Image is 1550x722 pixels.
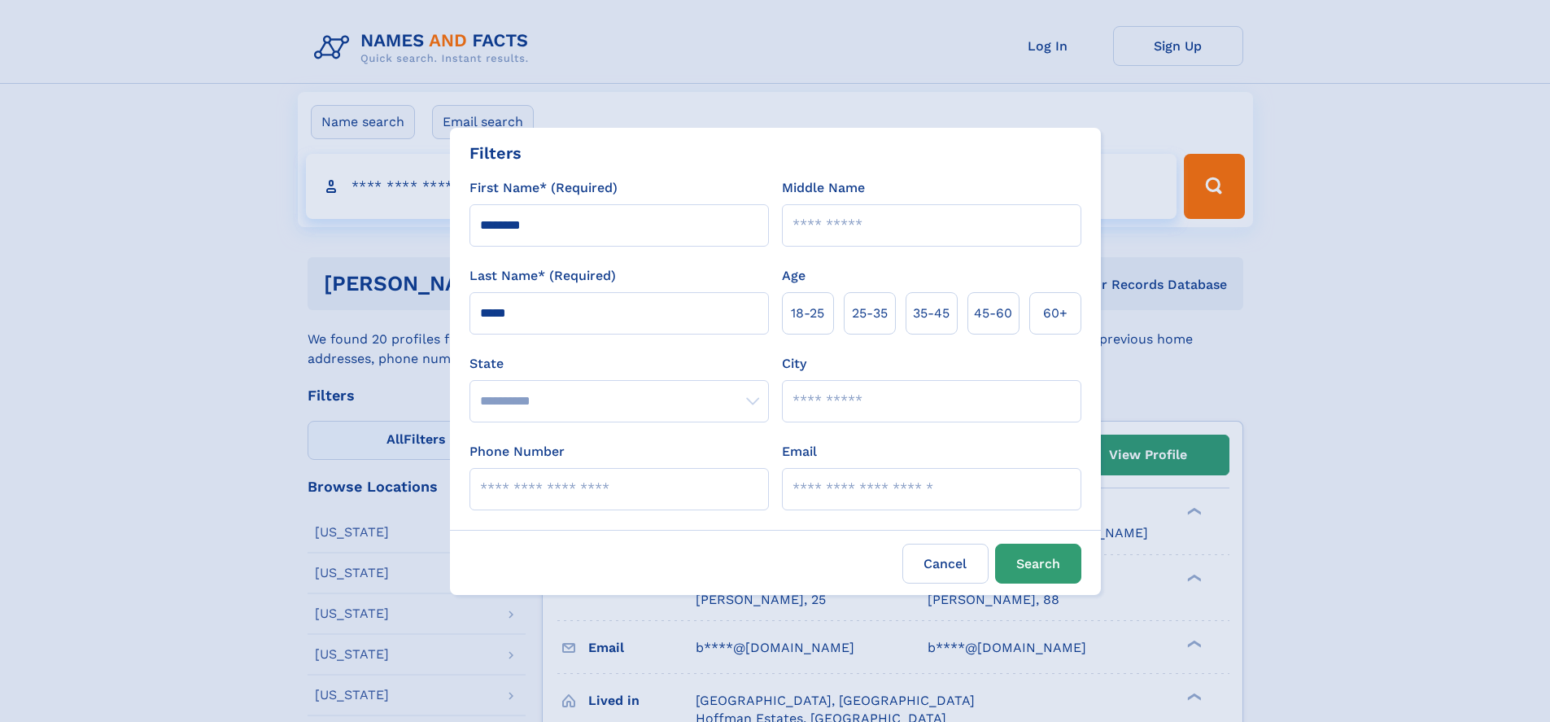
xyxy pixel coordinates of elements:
[913,304,950,323] span: 35‑45
[469,141,522,165] div: Filters
[1043,304,1068,323] span: 60+
[974,304,1012,323] span: 45‑60
[902,544,989,584] label: Cancel
[791,304,824,323] span: 18‑25
[782,178,865,198] label: Middle Name
[469,266,616,286] label: Last Name* (Required)
[782,354,806,374] label: City
[469,442,565,462] label: Phone Number
[782,442,817,462] label: Email
[852,304,888,323] span: 25‑35
[782,266,806,286] label: Age
[995,544,1081,584] button: Search
[469,178,618,198] label: First Name* (Required)
[469,354,769,374] label: State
